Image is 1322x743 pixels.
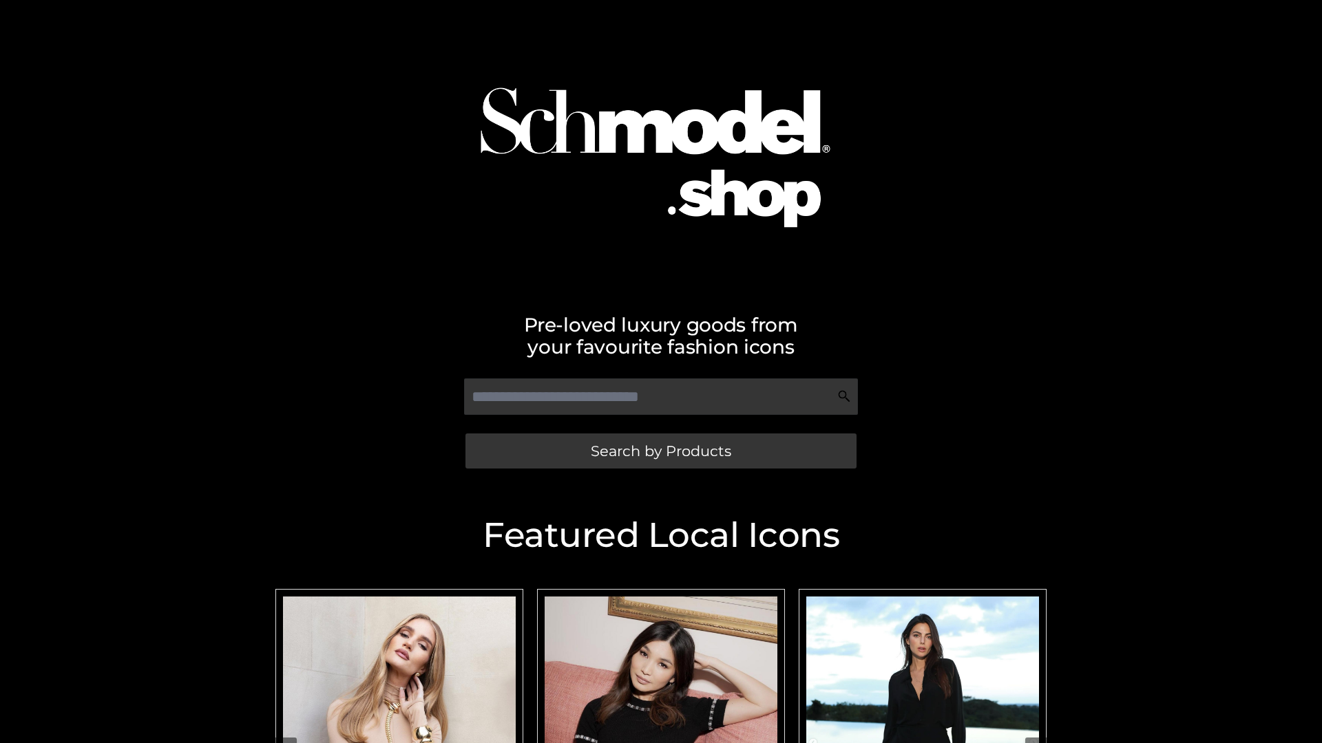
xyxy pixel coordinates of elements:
img: Search Icon [837,389,851,403]
a: Search by Products [465,433,857,469]
h2: Pre-loved luxury goods from your favourite fashion icons [269,314,1053,358]
span: Search by Products [591,444,731,458]
h2: Featured Local Icons​ [269,518,1053,552]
